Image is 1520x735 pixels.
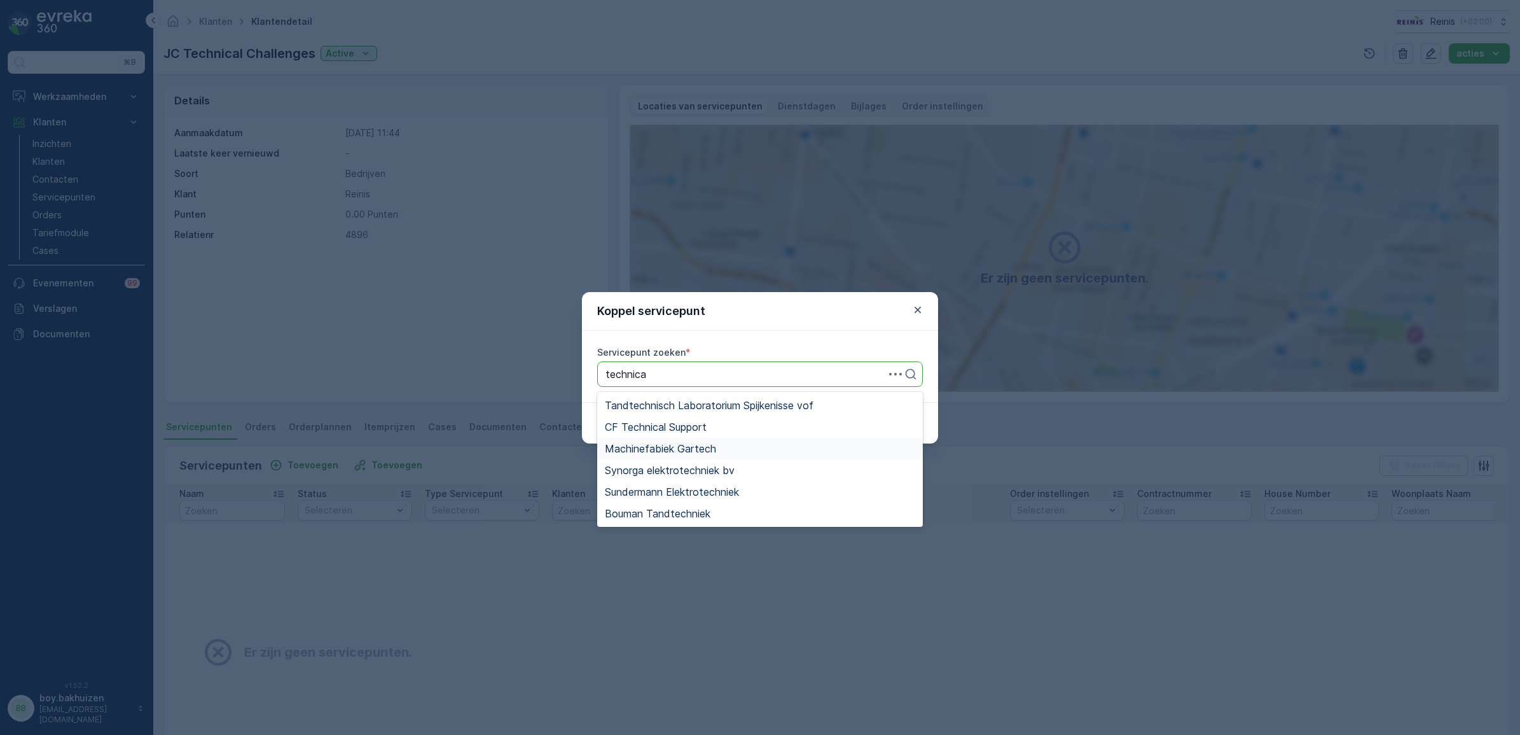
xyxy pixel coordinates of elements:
[605,400,813,411] span: Tandtechnisch Laboratorium Spijkenisse vof
[597,302,705,320] p: Koppel servicepunt
[605,486,739,498] span: Sundermann Elektrotechniek
[605,465,735,476] span: Synorga elektrotechniek bv
[597,347,686,358] label: Servicepunt zoeken
[605,508,710,519] span: Bouman Tandtechniek
[605,421,707,433] span: CF Technical Support
[605,443,716,454] span: Machinefabiek Gartech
